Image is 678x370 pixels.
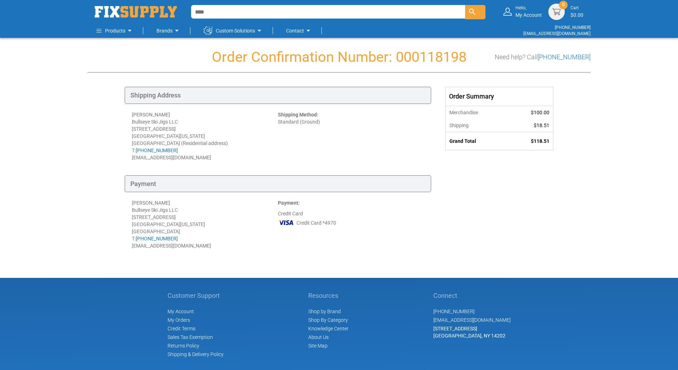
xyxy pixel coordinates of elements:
div: [PERSON_NAME] Bullseye Ski Jigs LLC [STREET_ADDRESS] [GEOGRAPHIC_DATA][US_STATE] [GEOGRAPHIC_DATA... [132,199,278,249]
div: Payment [125,175,431,192]
th: Merchandise [446,106,508,119]
a: Knowledge Center [308,326,349,331]
a: [PHONE_NUMBER] [136,236,178,241]
th: Shipping [446,119,508,132]
span: 0 [562,2,565,8]
span: $118.51 [531,138,549,144]
a: Shop by Brand [308,309,341,314]
strong: Shipping Method: [278,112,318,117]
a: Brands [156,24,181,38]
span: [STREET_ADDRESS] [GEOGRAPHIC_DATA], NY 14202 [433,326,505,339]
a: [PHONE_NUMBER] [136,147,178,153]
img: VI [278,217,294,228]
span: My Account [168,309,194,314]
img: Fix Industrial Supply [95,6,177,17]
span: My Orders [168,317,190,323]
h1: Order Confirmation Number: 000118198 [88,49,590,65]
a: Returns Policy [168,343,199,349]
a: [PHONE_NUMBER] [555,25,590,30]
span: Sales Tax Exemption [168,334,213,340]
a: [EMAIL_ADDRESS][DOMAIN_NAME] [433,317,510,323]
h5: Customer Support [168,292,224,299]
strong: Payment: [278,200,300,206]
a: [EMAIL_ADDRESS][DOMAIN_NAME] [523,31,590,36]
h3: Need help? Call [495,54,590,61]
strong: Grand Total [449,138,476,144]
div: [PERSON_NAME] Bullseye Ski Jigs LLC [STREET_ADDRESS] [GEOGRAPHIC_DATA][US_STATE] [GEOGRAPHIC_DATA... [132,111,278,161]
div: Credit Card [278,199,424,249]
div: Standard (Ground) [278,111,424,161]
span: Credit Terms [168,326,195,331]
a: Contact [286,24,313,38]
div: Order Summary [446,87,553,106]
div: Shipping Address [125,87,431,104]
small: Cart [570,5,583,11]
a: store logo [95,6,177,17]
div: My Account [515,5,542,18]
h5: Resources [308,292,349,299]
a: Custom Solutions [204,24,264,38]
h5: Connect [433,292,510,299]
small: Hello, [515,5,542,11]
span: $18.51 [534,122,549,128]
span: $100.00 [531,110,549,115]
a: [PHONE_NUMBER] [433,309,474,314]
span: $0.00 [570,12,583,18]
span: Credit Card *4970 [296,219,336,226]
a: About Us [308,334,329,340]
a: Shipping & Delivery Policy [168,351,224,357]
button: Search [465,5,485,19]
a: Products [96,24,134,38]
a: Shop By Category [308,317,348,323]
a: [PHONE_NUMBER] [538,53,590,61]
a: Site Map [308,343,328,349]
